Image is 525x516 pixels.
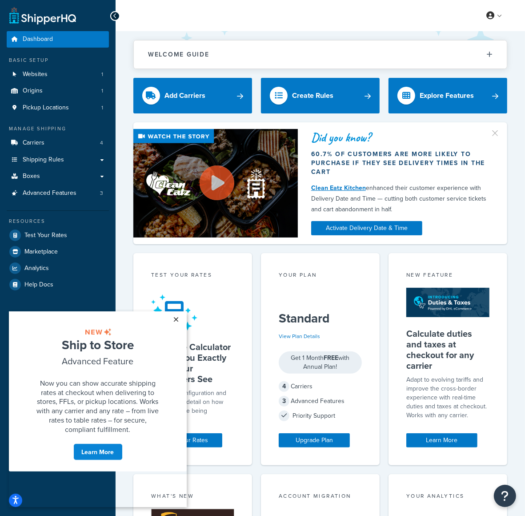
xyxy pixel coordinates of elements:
div: Advanced Features [279,395,362,407]
a: Test Your Rates [7,227,109,243]
span: Origins [23,87,43,95]
div: New Feature [406,271,489,281]
div: Explore Features [420,89,474,102]
span: Pickup Locations [23,104,69,112]
span: Now you can show accurate shipping rates at checkout when delivering to stores, FFLs, or pickup l... [28,67,150,123]
div: Priority Support [279,410,362,422]
a: Carriers4 [7,135,109,151]
span: Carriers [23,139,44,147]
a: Create Rules [261,78,380,113]
span: 1 [101,104,103,112]
div: Carriers [279,380,362,393]
span: 1 [101,87,103,95]
a: Websites1 [7,66,109,83]
span: Websites [23,71,48,78]
li: Pickup Locations [7,100,109,116]
div: Test your rates [151,271,234,281]
li: Carriers [7,135,109,151]
span: Advanced Features [23,189,76,197]
span: Test Your Rates [24,232,67,239]
span: Boxes [23,173,40,180]
div: Create Rules [292,89,333,102]
li: Websites [7,66,109,83]
button: Open Resource Center [494,485,516,507]
div: Basic Setup [7,56,109,64]
a: View Plan Details [279,332,320,340]
p: Adapt to evolving tariffs and improve the cross-border experience with real-time duties and taxes... [406,375,489,420]
button: Welcome Guide [134,40,507,69]
a: Dashboard [7,31,109,48]
a: Help Docs [7,277,109,293]
span: 4 [100,139,103,147]
div: Account Migration [279,492,362,502]
span: Advanced Feature [53,43,125,56]
a: Learn More [406,433,477,447]
a: Advanced Features3 [7,185,109,202]
span: Shipping Rules [23,156,64,164]
div: Your Plan [279,271,362,281]
span: Help Docs [24,281,53,289]
div: enhanced their customer experience with Delivery Date and Time — cutting both customer service ti... [311,183,494,215]
a: Add Carriers [133,78,252,113]
a: Test Your Rates [151,433,222,447]
div: Add Carriers [164,89,205,102]
a: Marketplace [7,244,109,260]
li: Advanced Features [7,185,109,202]
div: Your Analytics [406,492,489,502]
div: Get 1 Month with Annual Plan! [279,351,362,374]
div: Did you know? [311,131,494,144]
span: Analytics [24,265,49,272]
div: What's New [151,492,234,502]
li: Origins [7,83,109,99]
a: Explore Features [389,78,507,113]
h5: Standard [279,311,362,326]
h5: Our Rate Calculator Shows You Exactly What Your Customers See [151,342,234,384]
div: Resources [7,218,109,225]
h5: Calculate duties and taxes at checkout for any carrier [406,328,489,371]
a: Pickup Locations1 [7,100,109,116]
a: Upgrade Plan [279,433,350,447]
a: Shipping Rules [7,152,109,168]
a: Learn More [64,132,114,149]
div: Manage Shipping [7,125,109,133]
div: 60.7% of customers are more likely to purchase if they see delivery times in the cart [311,150,494,177]
span: 3 [279,396,289,407]
span: Marketplace [24,248,58,256]
span: 1 [101,71,103,78]
strong: FREE [324,353,339,363]
span: 3 [100,189,103,197]
a: Analytics [7,260,109,276]
a: Origins1 [7,83,109,99]
a: Activate Delivery Date & Time [311,221,422,235]
span: Dashboard [23,36,53,43]
h2: Welcome Guide [148,51,209,58]
div: Test your configuration and get in-depth detail on how your rates are being calculated. [151,389,234,424]
span: Ship to Store [53,24,125,42]
a: Clean Eatz Kitchen [311,183,366,193]
img: Video thumbnail [133,129,298,238]
span: 4 [279,381,289,392]
a: Boxes [7,168,109,185]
